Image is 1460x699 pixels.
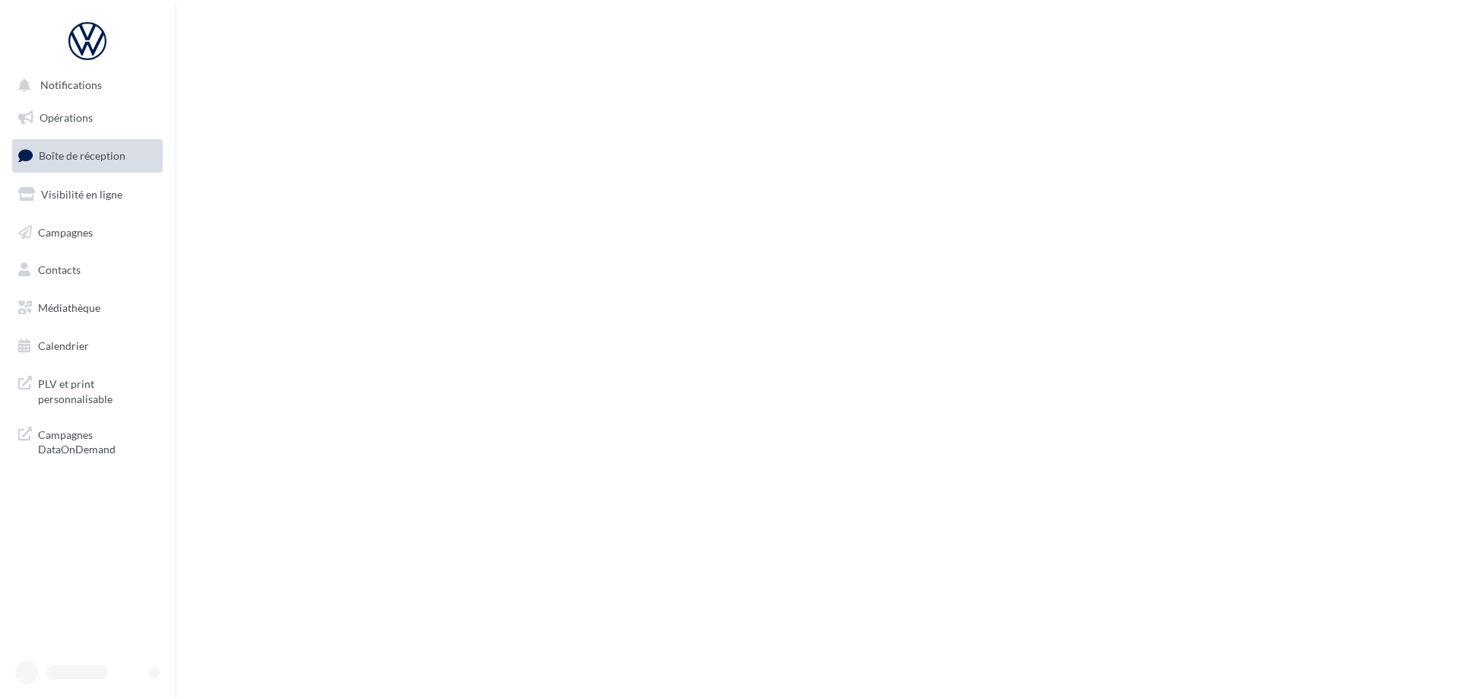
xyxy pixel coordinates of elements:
span: Contacts [38,263,81,276]
span: Visibilité en ligne [41,188,122,201]
a: Contacts [9,254,166,286]
span: PLV et print personnalisable [38,373,157,406]
a: Campagnes [9,217,166,249]
span: Médiathèque [38,301,100,314]
a: PLV et print personnalisable [9,367,166,412]
a: Boîte de réception [9,139,166,172]
a: Calendrier [9,330,166,362]
span: Calendrier [38,339,89,352]
a: Médiathèque [9,292,166,324]
span: Campagnes [38,225,93,238]
span: Boîte de réception [39,149,125,162]
a: Campagnes DataOnDemand [9,418,166,463]
span: Campagnes DataOnDemand [38,424,157,457]
span: Opérations [40,111,93,124]
span: Notifications [40,79,102,92]
a: Visibilité en ligne [9,179,166,211]
a: Opérations [9,102,166,134]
